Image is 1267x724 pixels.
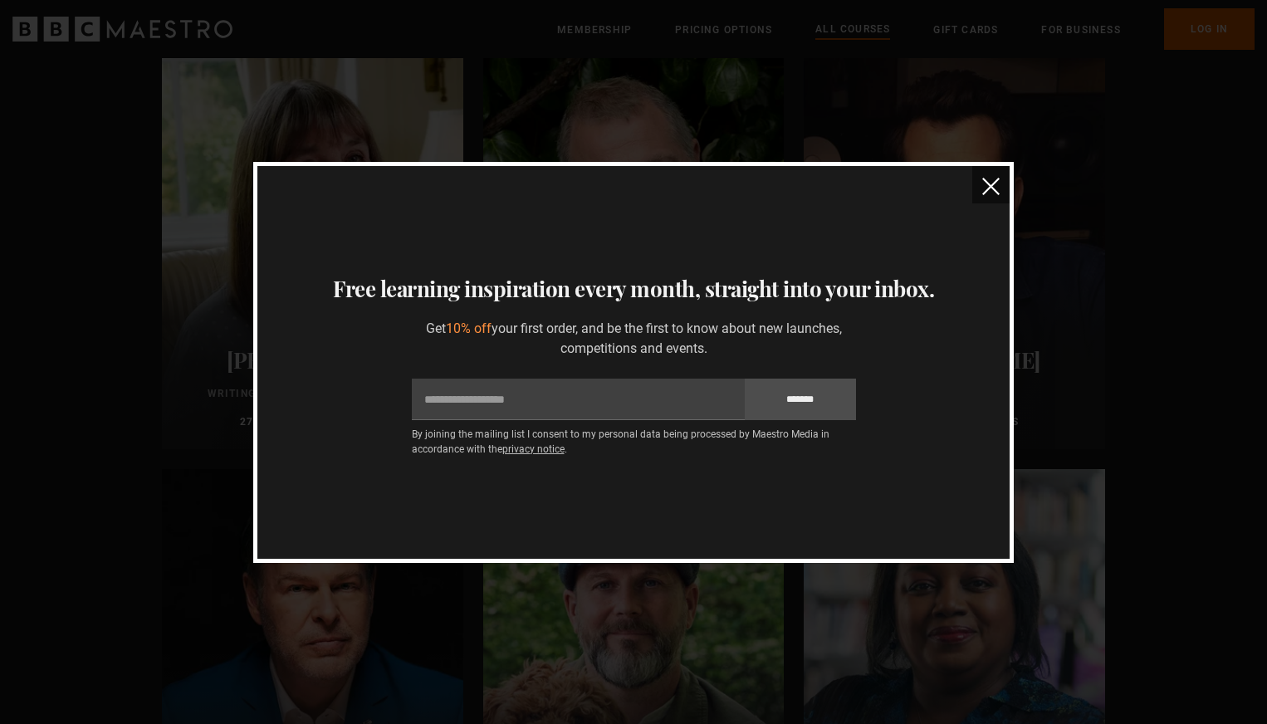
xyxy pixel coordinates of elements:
h3: Free learning inspiration every month, straight into your inbox. [277,272,990,306]
span: 10% off [446,320,492,336]
p: Get your first order, and be the first to know about new launches, competitions and events. [412,319,856,359]
p: By joining the mailing list I consent to my personal data being processed by Maestro Media in acc... [412,427,856,457]
button: close [972,166,1010,203]
a: privacy notice [502,443,565,455]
